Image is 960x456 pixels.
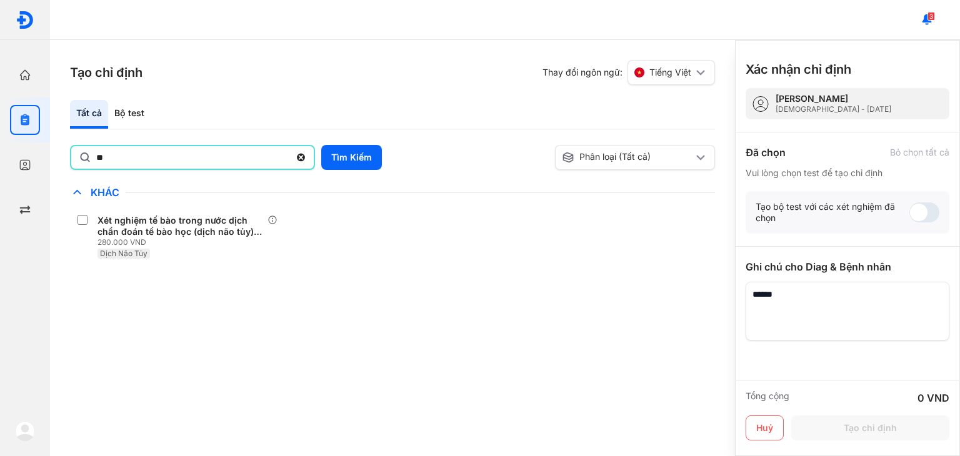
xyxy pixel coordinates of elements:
[100,249,147,258] span: Dịch Não Tủy
[321,145,382,170] button: Tìm Kiếm
[542,60,715,85] div: Thay đổi ngôn ngữ:
[776,104,891,114] div: [DEMOGRAPHIC_DATA] - [DATE]
[84,186,126,199] span: Khác
[562,151,693,164] div: Phân loại (Tất cả)
[756,201,909,224] div: Tạo bộ test với các xét nghiệm đã chọn
[97,215,262,237] div: Xét nghiệm tế bào trong nước dịch chẩn đoán tế bào học (dịch não tủy) bằng máy phân tích tự động **
[649,67,691,78] span: Tiếng Việt
[776,93,891,104] div: [PERSON_NAME]
[890,147,949,158] div: Bỏ chọn tất cả
[70,64,142,81] h3: Tạo chỉ định
[791,415,949,440] button: Tạo chỉ định
[108,100,151,129] div: Bộ test
[746,259,949,274] div: Ghi chú cho Diag & Bệnh nhân
[70,100,108,129] div: Tất cả
[927,12,935,21] span: 3
[917,390,949,405] div: 0 VND
[97,237,267,247] div: 280.000 VND
[746,167,949,179] div: Vui lòng chọn test để tạo chỉ định
[746,61,851,78] h3: Xác nhận chỉ định
[746,145,786,160] div: Đã chọn
[16,11,34,29] img: logo
[15,421,35,441] img: logo
[746,390,789,405] div: Tổng cộng
[746,415,784,440] button: Huỷ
